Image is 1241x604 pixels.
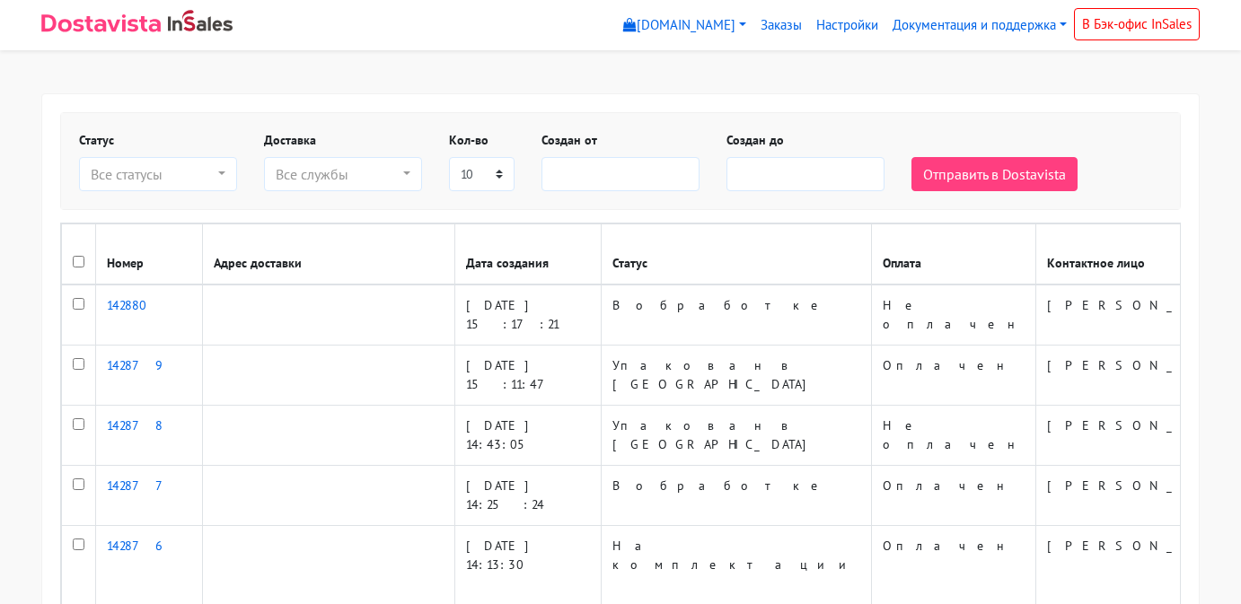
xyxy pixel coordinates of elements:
[91,163,215,185] div: Все статусы
[276,163,400,185] div: Все службы
[455,466,602,526] td: [DATE] 14:25:24
[107,477,179,494] a: 142877
[602,224,872,285] th: Статус
[602,406,872,466] td: Упакован в [GEOGRAPHIC_DATA]
[602,346,872,406] td: Упакован в [GEOGRAPHIC_DATA]
[541,131,597,150] label: Создан от
[41,14,161,32] img: Dostavista - срочная курьерская служба доставки
[809,8,885,43] a: Настройки
[449,131,488,150] label: Кол-во
[107,357,163,373] a: 142879
[602,466,872,526] td: В обработке
[753,8,809,43] a: Заказы
[455,346,602,406] td: [DATE] 15:11:47
[872,224,1036,285] th: Оплата
[872,406,1036,466] td: Не оплачен
[107,417,163,433] a: 142878
[203,224,455,285] th: Адрес доставки
[264,157,422,191] button: Все службы
[168,10,233,31] img: InSales
[96,224,203,285] th: Номер
[107,538,191,554] a: 142876
[79,131,114,150] label: Статус
[455,224,602,285] th: Дата создания
[885,8,1074,43] a: Документация и поддержка
[79,157,237,191] button: Все статусы
[726,131,784,150] label: Создан до
[264,131,316,150] label: Доставка
[616,8,753,43] a: [DOMAIN_NAME]
[911,157,1078,191] button: Отправить в Dostavista
[872,346,1036,406] td: Оплачен
[872,284,1036,346] td: Не оплачен
[872,466,1036,526] td: Оплачен
[455,406,602,466] td: [DATE] 14:43:05
[1074,8,1200,40] a: В Бэк-офис InSales
[107,297,146,313] a: 142880
[455,284,602,346] td: [DATE] 15:17:21
[602,284,872,346] td: В обработке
